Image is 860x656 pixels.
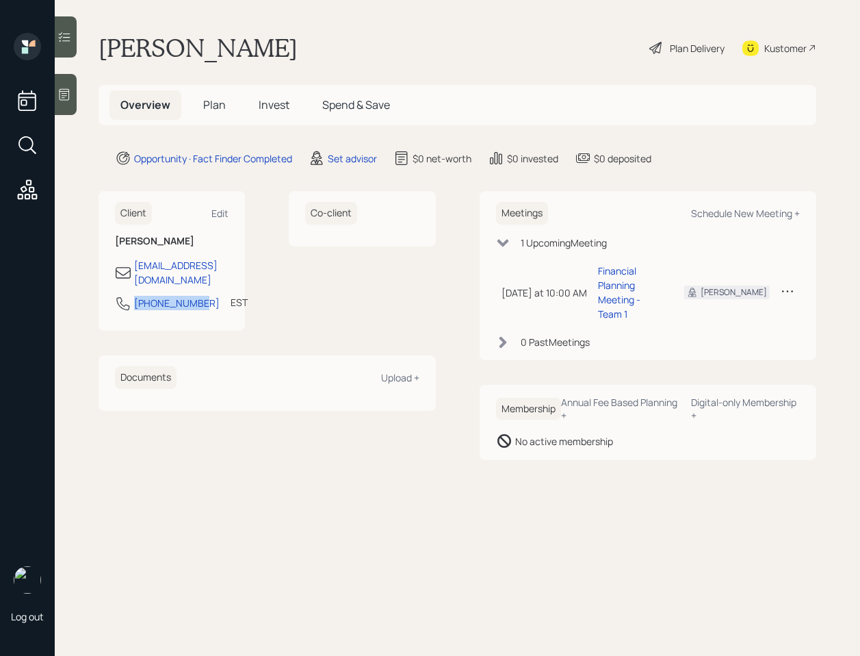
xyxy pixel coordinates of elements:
[381,371,419,384] div: Upload +
[413,151,471,166] div: $0 net-worth
[691,207,800,220] div: Schedule New Meeting +
[594,151,651,166] div: $0 deposited
[521,335,590,349] div: 0 Past Meeting s
[211,207,229,220] div: Edit
[598,264,663,321] div: Financial Planning Meeting - Team 1
[691,396,800,422] div: Digital-only Membership +
[496,202,548,225] h6: Meetings
[670,41,725,55] div: Plan Delivery
[115,202,152,225] h6: Client
[115,236,229,247] h6: [PERSON_NAME]
[134,151,292,166] div: Opportunity · Fact Finder Completed
[203,97,226,112] span: Plan
[764,41,807,55] div: Kustomer
[521,236,607,250] div: 1 Upcoming Meeting
[701,286,767,299] div: [PERSON_NAME]
[515,434,613,449] div: No active membership
[561,396,680,422] div: Annual Fee Based Planning +
[11,610,44,623] div: Log out
[259,97,289,112] span: Invest
[99,33,298,63] h1: [PERSON_NAME]
[496,398,561,420] h6: Membership
[14,566,41,594] img: retirable_logo.png
[328,151,377,166] div: Set advisor
[501,286,587,300] div: [DATE] at 10:00 AM
[134,258,229,287] div: [EMAIL_ADDRESS][DOMAIN_NAME]
[134,296,220,310] div: [PHONE_NUMBER]
[507,151,558,166] div: $0 invested
[115,366,177,389] h6: Documents
[231,295,248,310] div: EST
[120,97,170,112] span: Overview
[305,202,357,225] h6: Co-client
[322,97,390,112] span: Spend & Save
